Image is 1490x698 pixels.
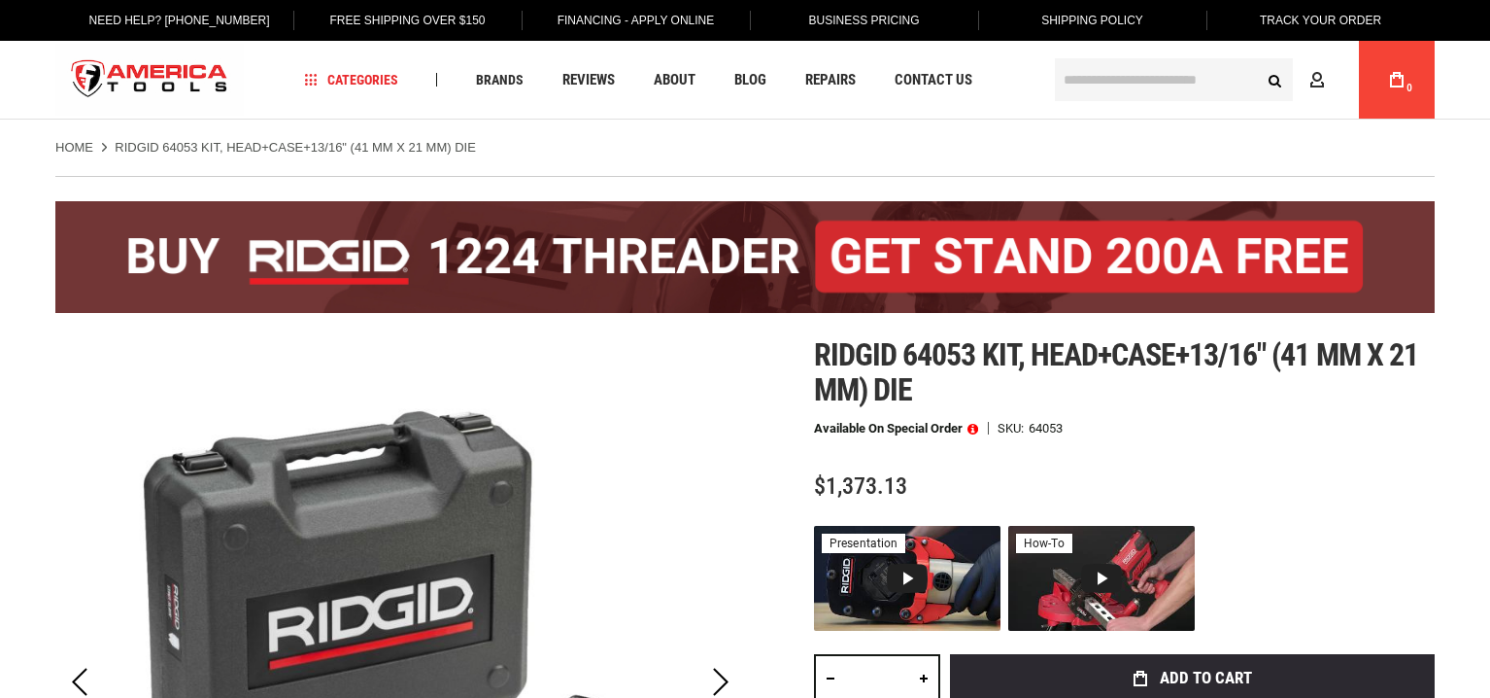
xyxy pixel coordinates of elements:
a: 0 [1378,41,1415,119]
span: Ridgid 64053 kit, head+case+13/16" (41 mm x 21 mm) die​ [814,336,1418,408]
a: Repairs [796,67,864,93]
p: Available on Special Order [814,422,978,436]
span: Blog [734,73,766,87]
span: Shipping Policy [1041,14,1143,27]
a: Home [55,139,93,157]
img: America Tools [55,44,244,117]
button: Search [1256,61,1293,98]
span: 0 [1406,83,1412,93]
a: store logo [55,44,244,117]
span: $1,373.13 [814,472,907,500]
span: Contact Us [895,73,972,87]
span: About [654,73,695,87]
a: Blog [726,67,775,93]
a: About [645,67,704,93]
span: Categories [305,73,398,87]
a: Reviews [554,67,624,93]
span: Repairs [805,73,856,87]
strong: RIDGID 64053 KIT, HEAD+CASE+13/16" (41 MM X 21 MM) DIE​ [115,140,476,155]
span: Add to Cart [1160,670,1252,686]
div: 64053 [1029,422,1063,435]
strong: SKU [998,422,1029,435]
a: Brands [467,67,532,93]
a: Contact Us [886,67,981,93]
span: Reviews [562,73,615,87]
span: Brands [476,73,524,87]
a: Categories [296,67,407,93]
img: BOGO: Buy the RIDGID® 1224 Threader (26092), get the 92467 200A Stand FREE! [55,201,1435,313]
